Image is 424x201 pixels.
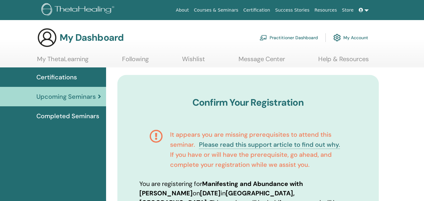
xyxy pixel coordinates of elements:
a: About [173,4,191,16]
a: My Account [333,31,368,45]
h3: Confirm Your Registration [139,97,357,108]
a: Courses & Seminars [191,4,241,16]
span: Certifications [36,72,77,82]
img: chalkboard-teacher.svg [260,35,267,40]
span: It appears you are missing prerequisites to attend this seminar. [170,130,331,149]
b: [DATE] [200,189,221,197]
img: logo.png [41,3,116,17]
a: Resources [312,4,340,16]
a: Please read this support article to find out why. [199,140,340,149]
span: If you have or will have the prerequisite, go ahead, and complete your registration while we assi... [170,151,332,169]
img: cog.svg [333,32,341,43]
a: My ThetaLearning [37,55,89,67]
a: Practitioner Dashboard [260,31,318,45]
a: Help & Resources [318,55,369,67]
a: Message Center [239,55,285,67]
a: Certification [241,4,272,16]
span: Completed Seminars [36,111,99,121]
span: Upcoming Seminars [36,92,96,101]
a: Success Stories [273,4,312,16]
img: generic-user-icon.jpg [37,28,57,48]
a: Following [122,55,149,67]
b: Manifesting and Abundance with [PERSON_NAME] [139,180,303,197]
a: Store [340,4,356,16]
a: Wishlist [182,55,205,67]
h3: My Dashboard [60,32,124,43]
